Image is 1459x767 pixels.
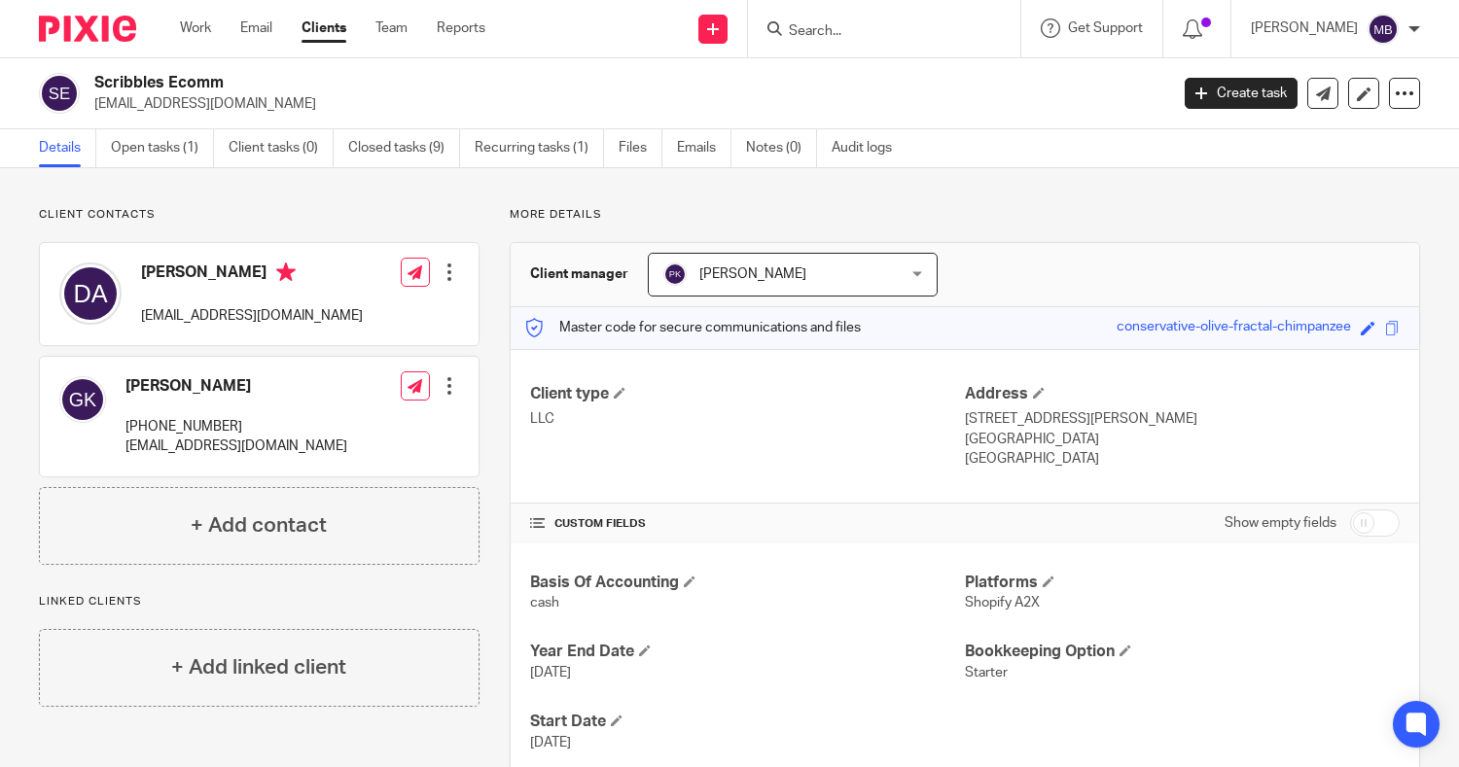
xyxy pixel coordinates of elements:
a: Client tasks (0) [229,129,334,167]
p: Linked clients [39,594,480,610]
h4: Bookkeeping Option [965,642,1400,662]
p: [EMAIL_ADDRESS][DOMAIN_NAME] [141,306,363,326]
a: Files [619,129,662,167]
span: Shopify A2X [965,596,1040,610]
p: [GEOGRAPHIC_DATA] [965,449,1400,469]
h4: Platforms [965,573,1400,593]
h4: Client type [530,384,965,404]
p: Client contacts [39,207,480,223]
a: Notes (0) [746,129,817,167]
span: cash [530,596,559,610]
p: [STREET_ADDRESS][PERSON_NAME] [965,409,1400,429]
label: Show empty fields [1225,513,1336,533]
p: Master code for secure communications and files [525,318,861,337]
p: [PHONE_NUMBER] [125,417,347,436]
h4: Basis Of Accounting [530,573,965,593]
img: svg%3E [59,262,122,325]
a: Create task [1185,78,1298,109]
p: More details [510,207,1420,223]
span: Get Support [1068,21,1143,35]
img: Pixie [39,16,136,42]
img: svg%3E [1368,14,1399,45]
p: [PERSON_NAME] [1251,18,1358,38]
h3: Client manager [530,264,628,284]
h4: CUSTOM FIELDS [530,516,965,532]
a: Closed tasks (9) [348,129,460,167]
i: Primary [276,262,296,282]
img: svg%3E [39,73,80,114]
p: [EMAIL_ADDRESS][DOMAIN_NAME] [125,436,347,456]
h4: Address [965,384,1400,404]
a: Recurring tasks (1) [475,129,604,167]
span: [DATE] [530,666,571,680]
img: svg%3E [59,376,106,423]
span: [DATE] [530,736,571,750]
a: Details [39,129,96,167]
h4: + Add contact [191,510,327,540]
a: Clients [302,18,346,38]
img: svg%3E [663,262,687,286]
h4: [PERSON_NAME] [141,262,363,287]
a: Work [180,18,211,38]
p: [GEOGRAPHIC_DATA] [965,430,1400,449]
a: Email [240,18,272,38]
h4: Start Date [530,712,965,732]
a: Reports [437,18,485,38]
span: [PERSON_NAME] [699,267,806,281]
h2: Scribbles Ecomm [94,73,943,93]
h4: Year End Date [530,642,965,662]
h4: + Add linked client [171,652,346,682]
input: Search [787,23,962,41]
a: Audit logs [832,129,907,167]
p: [EMAIL_ADDRESS][DOMAIN_NAME] [94,94,1156,114]
a: Emails [677,129,731,167]
a: Team [375,18,408,38]
h4: [PERSON_NAME] [125,376,347,397]
p: LLC [530,409,965,429]
div: conservative-olive-fractal-chimpanzee [1117,317,1351,339]
span: Starter [965,666,1008,680]
a: Open tasks (1) [111,129,214,167]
